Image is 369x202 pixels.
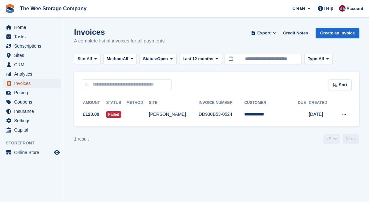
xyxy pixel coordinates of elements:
a: menu [3,23,61,32]
a: menu [3,60,61,69]
a: Credit Notes [281,28,310,38]
a: menu [3,125,61,134]
a: menu [3,148,61,157]
span: Online Store [14,148,53,157]
span: £120.00 [83,111,99,118]
span: All [123,56,128,62]
a: The Wee Storage Company [17,3,89,14]
span: Invoices [14,79,53,88]
th: Customer [244,98,298,108]
span: Coupons [14,97,53,106]
th: Invoice Number [199,98,244,108]
span: CRM [14,60,53,69]
span: Sites [14,51,53,60]
td: [PERSON_NAME] [149,108,199,121]
a: menu [3,32,61,41]
nav: Page [322,134,361,144]
span: Capital [14,125,53,134]
th: Site [149,98,199,108]
th: Method [126,98,149,108]
th: Amount [82,98,106,108]
span: Account [346,5,363,12]
img: stora-icon-8386f47178a22dfd0bd8f6a31ec36ba5ce8667c1dd55bd0f319d3a0aa187defe.svg [5,4,15,14]
img: Scott Ritchie [339,5,346,12]
button: Export [250,28,278,38]
a: menu [3,88,61,97]
span: Storefront [6,140,64,146]
span: Status: [143,56,157,62]
a: menu [3,116,61,125]
th: Due [298,98,309,108]
div: 1 result [74,136,89,142]
p: A complete list of invoices for all payments [74,37,165,45]
span: Insurance [14,107,53,116]
button: Status: Open [139,54,176,64]
span: Failed [106,111,121,118]
span: Home [14,23,53,32]
button: Last 12 months [179,54,222,64]
a: menu [3,107,61,116]
a: Next [343,134,359,144]
a: menu [3,69,61,78]
a: menu [3,79,61,88]
a: Previous [323,134,340,144]
th: Created [309,98,334,108]
span: Sort [339,82,347,88]
span: All [87,56,92,62]
span: Export [257,30,271,36]
span: Pricing [14,88,53,97]
a: Preview store [53,149,61,156]
button: Method: All [103,54,137,64]
span: Open [157,56,168,62]
span: Settings [14,116,53,125]
button: Type: All [304,54,333,64]
a: menu [3,51,61,60]
span: Subscriptions [14,41,53,50]
button: Site: All [74,54,101,64]
span: Last 12 months [183,56,213,62]
td: DD930B53-0524 [199,108,244,121]
h1: Invoices [74,28,165,36]
span: Tasks [14,32,53,41]
a: menu [3,97,61,106]
span: Method: [107,56,123,62]
span: Type: [308,56,319,62]
td: [DATE] [309,108,334,121]
a: menu [3,41,61,50]
a: Create an Invoice [316,28,359,38]
span: Help [324,5,333,12]
th: Status [106,98,126,108]
span: Site: [78,56,87,62]
span: Analytics [14,69,53,78]
span: All [318,56,324,62]
span: Create [292,5,305,12]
